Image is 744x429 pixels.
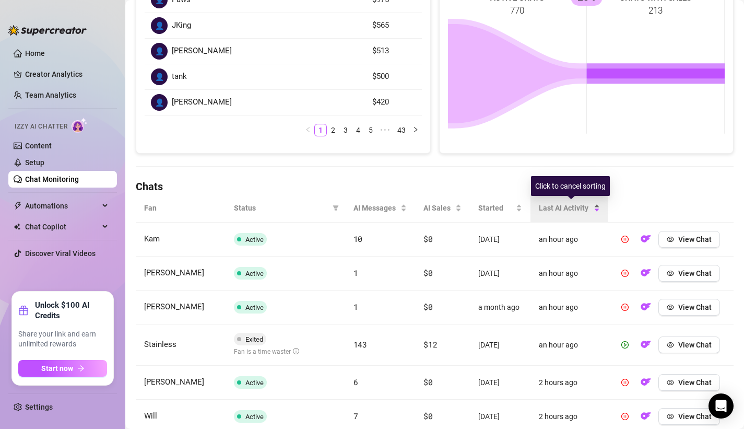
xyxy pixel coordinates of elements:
span: eye [667,270,674,277]
span: 1 [353,302,358,312]
span: AI Sales [423,202,453,214]
li: Next Page [409,124,422,136]
td: [DATE] [470,324,530,366]
span: left [305,126,311,133]
div: Open Intercom Messenger [708,393,734,419]
a: Settings [25,403,53,411]
button: right [409,124,422,136]
button: Start nowarrow-right [18,360,107,377]
h4: Chats [136,179,734,194]
span: pause-circle [621,270,629,277]
article: $420 [372,96,415,109]
span: right [412,126,419,133]
span: Will [144,411,157,421]
th: Started [470,194,530,223]
span: eye [667,341,674,349]
span: $0 [423,411,432,421]
img: OF [641,302,651,312]
img: AI Chatter [72,118,88,133]
span: filter [333,205,339,211]
span: 7 [353,411,358,421]
span: View Chat [678,341,712,349]
td: 2 hours ago [530,366,608,400]
span: Active [245,236,264,244]
span: ••• [377,124,394,136]
div: 👤 [151,68,168,85]
span: pause-circle [621,304,629,311]
button: OF [637,337,654,353]
th: AI Sales [415,194,469,223]
button: OF [637,374,654,391]
a: Content [25,142,52,150]
img: OF [641,411,651,421]
a: 3 [340,124,351,136]
img: OF [641,268,651,278]
span: [PERSON_NAME] [144,302,204,311]
span: Active [245,304,264,311]
li: 2 [327,124,339,136]
span: info-circle [293,348,299,354]
span: Kam [144,234,160,244]
span: eye [667,379,674,386]
a: Home [25,49,45,57]
img: Chat Copilot [14,223,20,230]
img: OF [641,234,651,244]
a: OF [637,271,654,280]
a: OF [637,380,654,389]
span: Exited [245,335,263,343]
li: Next 5 Pages [377,124,394,136]
button: View Chat [658,337,720,353]
th: Fan [136,194,226,223]
span: Active [245,379,264,387]
span: $0 [423,377,432,387]
span: Active [245,270,264,277]
span: 1 [353,268,358,278]
button: OF [637,265,654,282]
span: pause-circle [621,236,629,243]
a: OF [637,414,654,423]
span: tank [172,71,187,83]
span: pause-circle [621,413,629,420]
button: left [302,124,314,136]
article: $513 [372,45,415,57]
span: Chat Copilot [25,218,99,235]
span: Automations [25,198,99,214]
td: a month ago [470,291,530,324]
a: 4 [352,124,364,136]
td: [DATE] [470,223,530,257]
span: Stainless [144,340,176,349]
div: Click to cancel sorting [531,176,610,196]
a: Team Analytics [25,91,76,99]
span: 143 [353,339,367,350]
img: logo-BBDzfeDw.svg [8,25,87,36]
td: an hour ago [530,291,608,324]
span: arrow-right [77,365,85,372]
th: Last AI Activity [530,194,608,223]
img: OF [641,377,651,387]
button: View Chat [658,231,720,248]
td: an hour ago [530,223,608,257]
span: filter [330,200,341,216]
a: 1 [315,124,326,136]
span: 10 [353,234,362,244]
a: Chat Monitoring [25,175,79,183]
span: eye [667,236,674,243]
button: View Chat [658,408,720,425]
span: Status [234,202,328,214]
span: AI Messages [353,202,399,214]
span: [PERSON_NAME] [172,96,232,109]
a: 43 [394,124,409,136]
span: Share your link and earn unlimited rewards [18,329,107,350]
span: play-circle [621,341,629,349]
td: [DATE] [470,366,530,400]
span: $12 [423,339,437,350]
button: OF [637,231,654,248]
span: View Chat [678,378,712,387]
span: Last AI Activity [539,202,592,214]
span: Start now [41,364,73,373]
span: gift [18,305,29,316]
td: an hour ago [530,257,608,291]
a: Setup [25,158,44,167]
span: [PERSON_NAME] [144,377,204,387]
